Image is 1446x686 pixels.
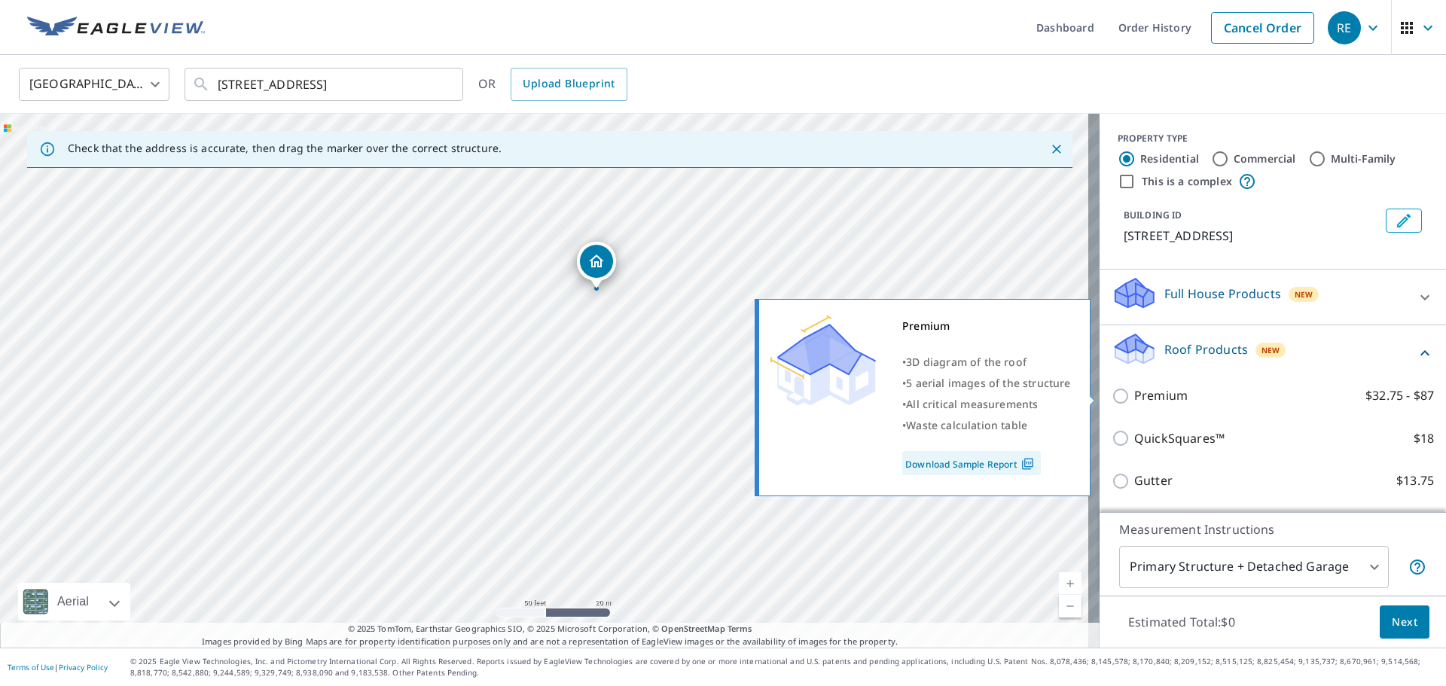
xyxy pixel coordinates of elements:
[8,662,54,672] a: Terms of Use
[902,451,1041,475] a: Download Sample Report
[1059,595,1081,617] a: Current Level 19, Zoom Out
[478,68,627,101] div: OR
[511,68,627,101] a: Upload Blueprint
[1164,340,1248,358] p: Roof Products
[1140,151,1199,166] label: Residential
[1328,11,1361,44] div: RE
[18,583,130,620] div: Aerial
[59,662,108,672] a: Privacy Policy
[19,63,169,105] div: [GEOGRAPHIC_DATA]
[1124,209,1182,221] p: BUILDING ID
[53,583,93,620] div: Aerial
[1142,174,1232,189] label: This is a complex
[902,373,1071,394] div: •
[1392,613,1417,632] span: Next
[1295,288,1313,300] span: New
[1112,276,1434,319] div: Full House ProductsNew
[130,656,1438,678] p: © 2025 Eagle View Technologies, Inc. and Pictometry International Corp. All Rights Reserved. Repo...
[1380,605,1429,639] button: Next
[577,242,616,288] div: Dropped pin, building 1, Residential property, 136 Forsythia Pt Lake Ozark, MO 65049
[1047,139,1066,159] button: Close
[8,663,108,672] p: |
[1408,558,1426,576] span: Your report will include the primary structure and a detached garage if one exists.
[906,355,1027,369] span: 3D diagram of the roof
[770,316,876,406] img: Premium
[1134,471,1173,490] p: Gutter
[1331,151,1396,166] label: Multi-Family
[1124,227,1380,245] p: [STREET_ADDRESS]
[1119,546,1389,588] div: Primary Structure + Detached Garage
[348,623,752,636] span: © 2025 TomTom, Earthstar Geographics SIO, © 2025 Microsoft Corporation, ©
[1017,457,1038,471] img: Pdf Icon
[902,352,1071,373] div: •
[523,75,615,93] span: Upload Blueprint
[27,17,205,39] img: EV Logo
[1059,572,1081,595] a: Current Level 19, Zoom In
[902,394,1071,415] div: •
[1118,132,1428,145] div: PROPERTY TYPE
[728,623,752,634] a: Terms
[906,418,1027,432] span: Waste calculation table
[661,623,725,634] a: OpenStreetMap
[902,415,1071,436] div: •
[1116,605,1247,639] p: Estimated Total: $0
[68,142,502,155] p: Check that the address is accurate, then drag the marker over the correct structure.
[1211,12,1314,44] a: Cancel Order
[1365,386,1434,405] p: $32.75 - $87
[1261,344,1280,356] span: New
[1134,386,1188,405] p: Premium
[902,316,1071,337] div: Premium
[1234,151,1296,166] label: Commercial
[218,63,432,105] input: Search by address or latitude-longitude
[1119,520,1426,538] p: Measurement Instructions
[1164,285,1281,303] p: Full House Products
[1134,429,1225,448] p: QuickSquares™
[1396,471,1434,490] p: $13.75
[1386,209,1422,233] button: Edit building 1
[906,376,1070,390] span: 5 aerial images of the structure
[1414,429,1434,448] p: $18
[906,397,1038,411] span: All critical measurements
[1112,331,1434,374] div: Roof ProductsNew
